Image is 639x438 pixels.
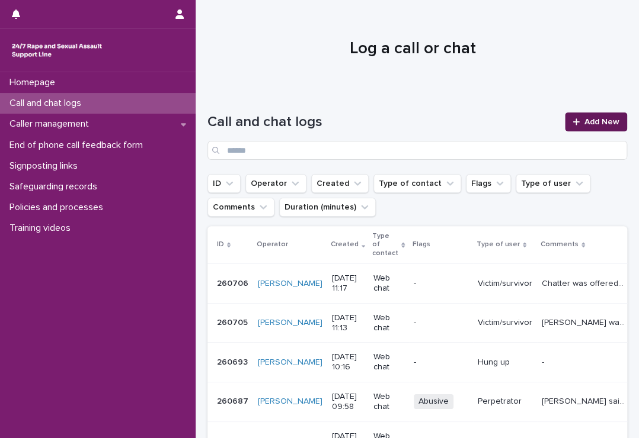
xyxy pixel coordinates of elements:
p: [DATE] 11:13 [332,313,364,333]
img: rhQMoQhaT3yELyF149Cw [9,38,104,62]
p: Victim/survivor [478,318,532,328]
p: Flags [413,238,430,251]
button: Flags [466,174,511,193]
a: [PERSON_NAME] [258,397,322,407]
a: [PERSON_NAME] [258,279,322,289]
p: 260693 [217,355,250,368]
h1: Call and chat logs [207,114,558,131]
p: Hung up [478,358,532,368]
button: Type of contact [373,174,461,193]
p: Signposting links [5,160,87,172]
p: ID [217,238,224,251]
p: Homepage [5,77,65,88]
input: Search [207,141,627,160]
h1: Log a call or chat [207,39,618,59]
a: [PERSON_NAME] [258,358,322,368]
p: - [414,279,468,289]
p: Created [331,238,359,251]
span: Abusive [414,394,453,409]
p: Web chat [373,392,404,412]
button: Created [311,174,369,193]
p: Operator [257,238,288,251]
a: [PERSON_NAME] [258,318,322,328]
button: Comments [207,198,274,217]
p: Type of contact [372,230,398,260]
p: [DATE] 11:17 [332,273,364,294]
button: Type of user [516,174,590,193]
p: [DATE] 09:58 [332,392,364,412]
p: Comments [541,238,579,251]
p: 260705 [217,315,250,328]
p: Web chat [373,352,404,372]
p: - [414,318,468,328]
p: Type of user [477,238,520,251]
button: Operator [245,174,306,193]
span: Add New [584,118,619,126]
p: Perpetrator [478,397,532,407]
p: 260687 [217,394,251,407]
p: Training videos [5,223,80,234]
p: Web chat [373,273,404,294]
p: Call and chat logs [5,98,91,109]
p: Victim/survivor [478,279,532,289]
p: [DATE] 10:16 [332,352,364,372]
button: Duration (minutes) [279,198,376,217]
p: End of phone call feedback form [5,140,152,151]
p: Chatter said they were currently having sex . Service boundaries explained [542,394,628,407]
a: Add New [565,112,627,131]
p: - [542,355,547,368]
p: Chatter was offered 30 minutes but chose to receive 45 from another operator [542,276,628,289]
p: Caller management [5,118,98,130]
p: Chatter wanted to explore rape experience and difficult feelings connected to that [542,315,628,328]
p: Safeguarding records [5,181,107,192]
p: 260706 [217,276,251,289]
p: Web chat [373,313,404,333]
button: ID [207,174,241,193]
p: - [414,358,468,368]
p: Policies and processes [5,202,113,213]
